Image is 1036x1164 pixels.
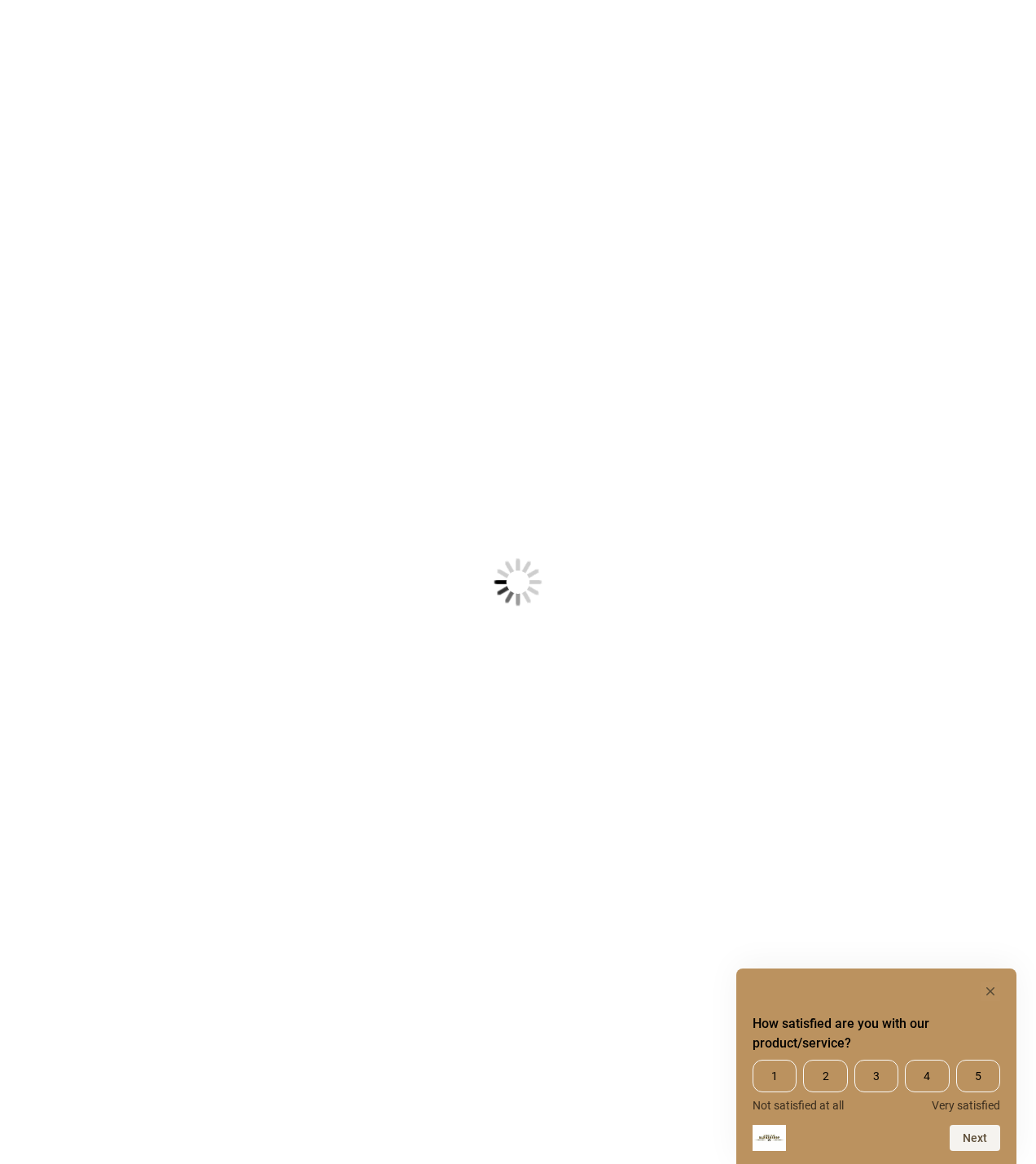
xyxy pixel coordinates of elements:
[932,1099,1000,1112] span: Very satisfied
[854,1060,898,1092] span: 3
[753,1014,1000,1053] h2: How satisfied are you with our product/service? Select an option from 1 to 5, with 1 being Not sa...
[414,478,622,687] img: Loading
[956,1060,1000,1092] span: 5
[803,1060,847,1092] span: 2
[753,982,1000,1151] div: How satisfied are you with our product/service? Select an option from 1 to 5, with 1 being Not sa...
[950,1125,1000,1151] button: Next question
[905,1060,949,1092] span: 4
[753,1099,844,1112] span: Not satisfied at all
[753,1060,797,1092] span: 1
[753,1060,1000,1112] div: How satisfied are you with our product/service? Select an option from 1 to 5, with 1 being Not sa...
[981,982,1000,1001] button: Hide survey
